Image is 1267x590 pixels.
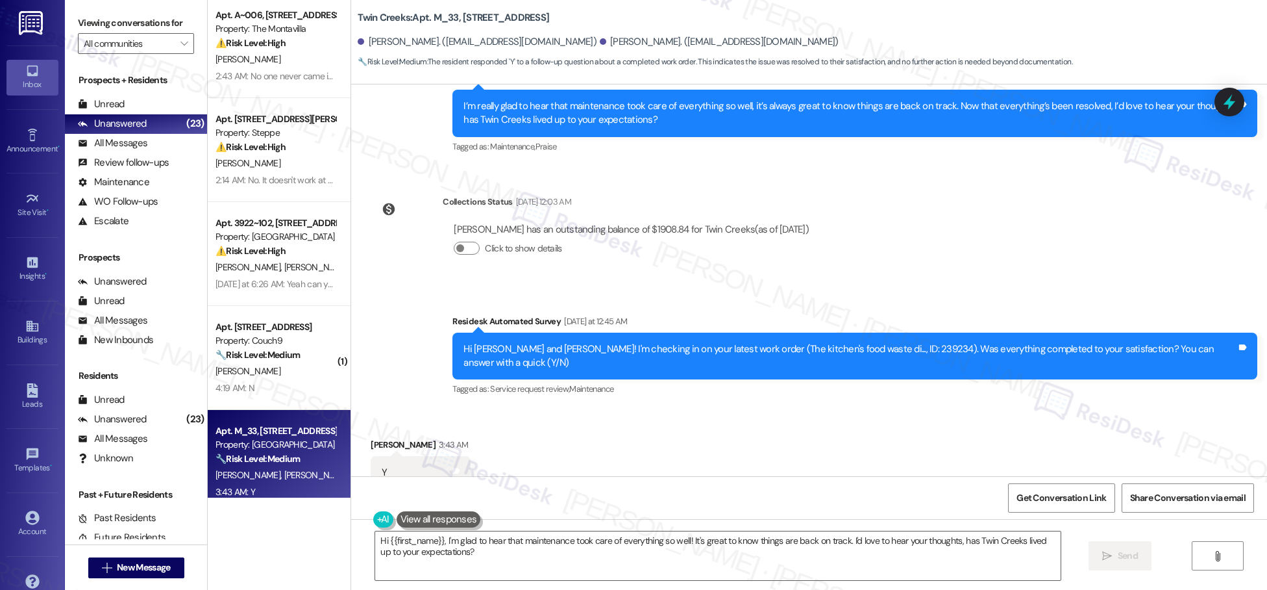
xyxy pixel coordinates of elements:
[78,413,147,426] div: Unanswered
[569,383,613,394] span: Maintenance
[452,314,1257,333] div: Residesk Automated Survey
[215,365,280,377] span: [PERSON_NAME]
[215,53,280,65] span: [PERSON_NAME]
[443,195,512,209] div: Collections Status
[436,438,468,452] div: 3:43 AM
[6,315,58,350] a: Buildings
[215,469,284,481] span: [PERSON_NAME]
[78,195,158,209] div: WO Follow-ups
[358,57,426,67] strong: 🔧 Risk Level: Medium
[180,38,188,49] i: 
[215,126,336,140] div: Property: Steppe
[215,261,284,273] span: [PERSON_NAME]
[215,320,336,334] div: Apt. [STREET_ADDRESS]
[490,141,535,152] span: Maintenance ,
[6,60,58,95] a: Inbox
[371,438,471,456] div: [PERSON_NAME]
[78,432,147,446] div: All Messages
[78,333,153,347] div: New Inbounds
[65,251,207,264] div: Prospects
[215,245,286,257] strong: ⚠️ Risk Level: High
[84,33,173,54] input: All communities
[78,393,125,407] div: Unread
[6,188,58,223] a: Site Visit •
[117,561,170,574] span: New Message
[65,369,207,383] div: Residents
[215,37,286,49] strong: ⚠️ Risk Level: High
[1016,491,1106,505] span: Get Conversation Link
[215,230,336,244] div: Property: [GEOGRAPHIC_DATA]
[19,11,45,35] img: ResiDesk Logo
[1122,483,1254,513] button: Share Conversation via email
[215,382,254,394] div: 4:19 AM: N
[215,112,336,126] div: Apt. [STREET_ADDRESS][PERSON_NAME]
[78,511,156,525] div: Past Residents
[50,461,52,470] span: •
[1212,551,1222,561] i: 
[215,70,507,82] div: 2:43 AM: No one never came in it was the toilet both keep getting stopped up
[490,383,569,394] span: Service request review ,
[78,136,147,150] div: All Messages
[88,558,184,578] button: New Message
[6,507,58,542] a: Account
[463,342,1236,370] div: Hi [PERSON_NAME] and [PERSON_NAME]! I'm checking in on your latest work order (The kitchen's food...
[215,453,300,465] strong: 🔧 Risk Level: Medium
[65,488,207,502] div: Past + Future Residents
[78,13,194,33] label: Viewing conversations for
[452,379,1257,398] div: Tagged as:
[78,175,149,189] div: Maintenance
[215,486,255,498] div: 3:43 AM: Y
[58,142,60,151] span: •
[78,452,133,465] div: Unknown
[215,334,336,348] div: Property: Couch9
[1118,549,1138,563] span: Send
[215,174,337,186] div: 2:14 AM: No. It doesn't work at all.
[485,242,561,255] label: Click to show details
[65,73,207,87] div: Prospects + Residents
[452,137,1257,156] div: Tagged as:
[215,8,336,22] div: Apt. A~006, [STREET_ADDRESS]
[1102,551,1112,561] i: 
[45,270,47,279] span: •
[358,55,1072,69] span: : The resident responded 'Y' to a follow-up question about a completed work order. This indicates...
[1089,541,1151,571] button: Send
[600,35,839,49] div: [PERSON_NAME]. ([EMAIL_ADDRESS][DOMAIN_NAME])
[78,214,129,228] div: Escalate
[1008,483,1114,513] button: Get Conversation Link
[183,114,207,134] div: (23)
[78,294,125,308] div: Unread
[215,141,286,153] strong: ⚠️ Risk Level: High
[382,466,387,480] div: Y
[6,443,58,478] a: Templates •
[47,206,49,215] span: •
[284,469,349,481] span: [PERSON_NAME]
[535,141,557,152] span: Praise
[284,261,349,273] span: [PERSON_NAME]
[6,379,58,415] a: Leads
[215,424,336,438] div: Apt. M_33, [STREET_ADDRESS]
[215,157,280,169] span: [PERSON_NAME]
[215,438,336,452] div: Property: [GEOGRAPHIC_DATA]
[6,251,58,287] a: Insights •
[78,117,147,131] div: Unanswered
[375,532,1061,580] textarea: Hi {{first_name}}, I'm glad to hear that maintenance took care of everything so well! It's great ...
[78,275,147,289] div: Unanswered
[1130,491,1246,505] span: Share Conversation via email
[183,409,207,430] div: (23)
[215,22,336,36] div: Property: The Montavilla
[454,223,809,237] div: [PERSON_NAME] has an outstanding balance of $1908.84 for Twin Creeks (as of [DATE])
[78,97,125,111] div: Unread
[78,314,147,327] div: All Messages
[463,99,1236,127] div: I’m really glad to hear that maintenance took care of everything so well, it’s always great to kn...
[561,314,627,328] div: [DATE] at 12:45 AM
[358,11,549,25] b: Twin Creeks: Apt. M_33, [STREET_ADDRESS]
[215,278,461,290] div: [DATE] at 6:26 AM: Yeah can you have them come when they can
[513,195,571,209] div: [DATE] 12:03 AM
[215,349,300,361] strong: 🔧 Risk Level: Medium
[102,563,112,573] i: 
[78,156,169,170] div: Review follow-ups
[215,216,336,230] div: Apt. 3922~102, [STREET_ADDRESS]
[78,531,166,545] div: Future Residents
[358,35,597,49] div: [PERSON_NAME]. ([EMAIL_ADDRESS][DOMAIN_NAME])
